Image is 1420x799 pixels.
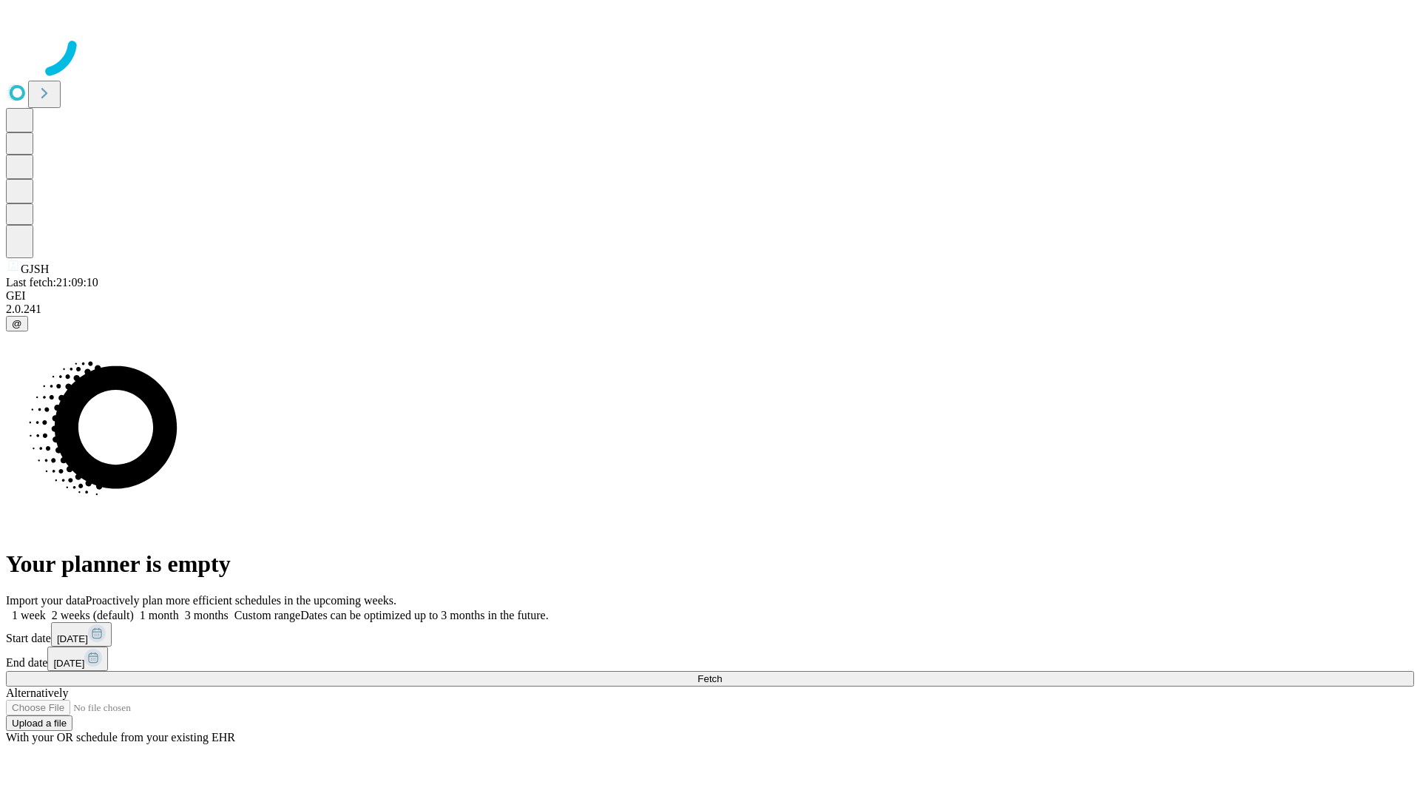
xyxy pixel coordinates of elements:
[697,673,722,684] span: Fetch
[300,609,548,621] span: Dates can be optimized up to 3 months in the future.
[6,289,1414,303] div: GEI
[6,731,235,744] span: With your OR schedule from your existing EHR
[6,594,86,607] span: Import your data
[57,633,88,644] span: [DATE]
[47,647,108,671] button: [DATE]
[51,622,112,647] button: [DATE]
[52,609,134,621] span: 2 weeks (default)
[53,658,84,669] span: [DATE]
[86,594,396,607] span: Proactively plan more efficient schedules in the upcoming weeks.
[234,609,300,621] span: Custom range
[6,622,1414,647] div: Start date
[12,318,22,329] span: @
[6,671,1414,687] button: Fetch
[6,647,1414,671] div: End date
[6,715,72,731] button: Upload a file
[6,316,28,331] button: @
[140,609,179,621] span: 1 month
[185,609,229,621] span: 3 months
[6,550,1414,578] h1: Your planner is empty
[6,303,1414,316] div: 2.0.241
[12,609,46,621] span: 1 week
[6,687,68,699] span: Alternatively
[6,276,98,289] span: Last fetch: 21:09:10
[21,263,49,275] span: GJSH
